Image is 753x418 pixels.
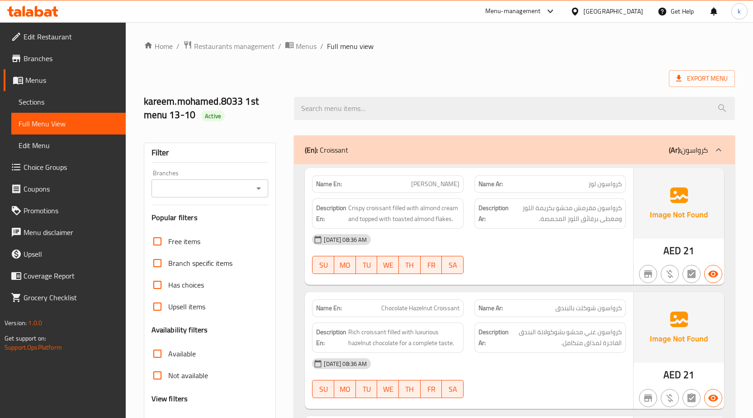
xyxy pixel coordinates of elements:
[312,256,334,274] button: SU
[683,242,694,259] span: 21
[24,227,118,238] span: Menu disclaimer
[4,287,126,308] a: Grocery Checklist
[676,73,728,84] span: Export Menu
[24,205,118,216] span: Promotions
[316,303,342,313] strong: Name En:
[360,383,374,396] span: TU
[338,383,352,396] span: MO
[312,380,334,398] button: SU
[4,156,126,178] a: Choice Groups
[478,202,509,225] strong: Description Ar:
[377,380,399,398] button: WE
[294,135,735,164] div: (En): Croissant(Ar):كرواسون
[381,303,459,313] span: Chocolate Hazelnut Croissant
[168,301,205,312] span: Upsell items
[348,202,459,225] span: Crispy croissant filled with almond cream and topped with toasted almond flakes.
[4,221,126,243] a: Menu disclaimer
[168,348,196,359] span: Available
[24,31,118,42] span: Edit Restaurant
[634,168,724,239] img: Ae5nvW7+0k+MAAAAAElFTkSuQmCC
[381,259,395,272] span: WE
[168,370,208,381] span: Not available
[738,6,741,16] span: k
[669,70,735,87] span: Export Menu
[555,303,622,313] span: كرواسون شوكلت بالبندق
[485,6,541,17] div: Menu-management
[683,366,694,384] span: 21
[511,202,622,225] span: كرواسون مقرمش محشو بكريمة اللوز ومغطى برقائق اللوز المحمصة.
[168,279,204,290] span: Has choices
[144,95,284,122] h2: kareem.mohamed.8033 1st menu 13-10
[356,256,378,274] button: TU
[442,380,464,398] button: SA
[442,256,464,274] button: SA
[316,179,342,189] strong: Name En:
[194,41,275,52] span: Restaurants management
[411,179,459,189] span: [PERSON_NAME]
[663,242,681,259] span: AED
[704,389,722,407] button: Available
[381,383,395,396] span: WE
[4,48,126,69] a: Branches
[4,200,126,221] a: Promotions
[19,96,118,107] span: Sections
[320,360,370,368] span: [DATE] 08:36 AM
[152,143,269,163] div: Filter
[11,91,126,113] a: Sections
[144,40,735,52] nav: breadcrumb
[320,235,370,244] span: [DATE] 08:36 AM
[316,383,331,396] span: SU
[639,389,657,407] button: Not branch specific item
[316,259,331,272] span: SU
[360,259,374,272] span: TU
[356,380,378,398] button: TU
[421,256,442,274] button: FR
[5,341,62,353] a: Support.OpsPlatform
[704,265,722,283] button: Available
[11,113,126,135] a: Full Menu View
[305,143,318,157] b: (En):
[144,41,173,52] a: Home
[19,140,118,151] span: Edit Menu
[424,383,439,396] span: FR
[24,249,118,259] span: Upsell
[511,327,622,349] span: كرواسون غني محشو بشوكولاتة البندق الفاخرة لمذاق متكامل.
[327,41,374,52] span: Full menu view
[334,380,356,398] button: MO
[176,41,180,52] li: /
[168,236,200,247] span: Free items
[252,182,265,195] button: Open
[5,317,27,329] span: Version:
[320,41,323,52] li: /
[334,256,356,274] button: MO
[5,332,46,344] span: Get support on:
[305,144,348,155] p: Croissant
[24,270,118,281] span: Coverage Report
[588,179,622,189] span: كرواسون لوز
[424,259,439,272] span: FR
[377,256,399,274] button: WE
[152,212,269,223] h3: Popular filters
[669,143,681,157] b: (Ar):
[4,178,126,200] a: Coupons
[399,256,421,274] button: TH
[24,183,118,194] span: Coupons
[403,383,417,396] span: TH
[168,258,232,269] span: Branch specific items
[316,202,346,225] strong: Description En:
[152,325,208,335] h3: Availability filters
[445,383,460,396] span: SA
[11,135,126,156] a: Edit Menu
[4,265,126,287] a: Coverage Report
[669,144,708,155] p: كرواسون
[24,53,118,64] span: Branches
[4,243,126,265] a: Upsell
[399,380,421,398] button: TH
[682,265,701,283] button: Not has choices
[338,259,352,272] span: MO
[316,327,346,349] strong: Description En:
[24,162,118,173] span: Choice Groups
[201,111,225,121] div: Active
[152,394,188,404] h3: View filters
[478,327,509,349] strong: Description Ar:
